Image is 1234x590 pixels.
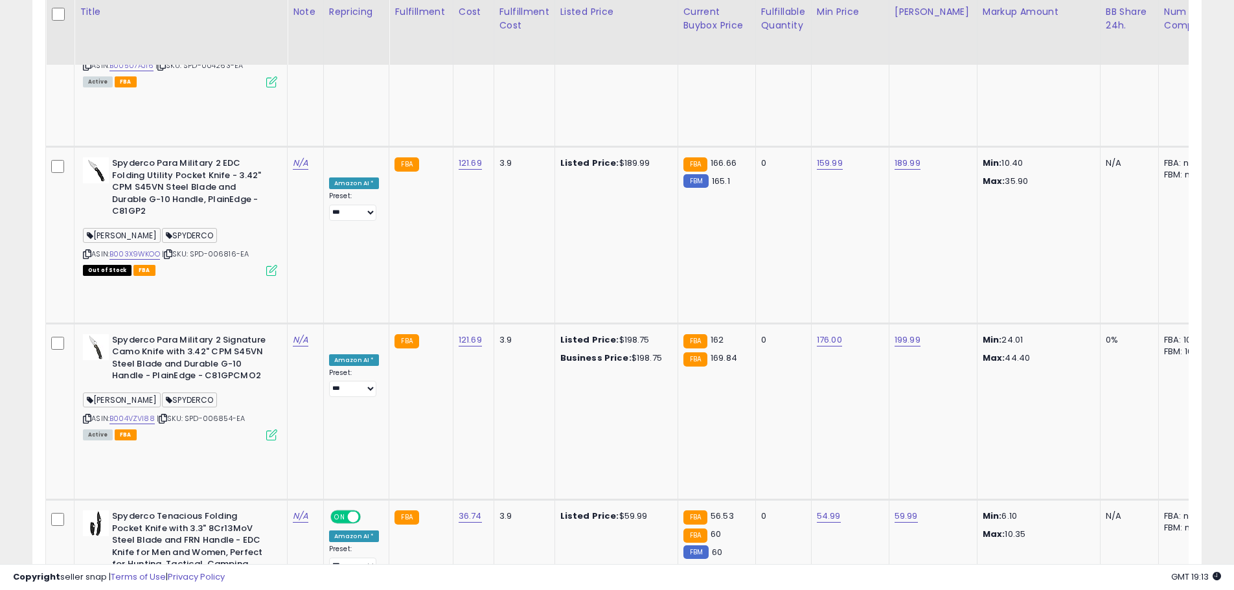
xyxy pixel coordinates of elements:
div: $59.99 [560,510,668,522]
span: FBA [115,429,137,440]
div: 0 [761,157,801,169]
div: Cost [459,5,488,19]
div: 0 [761,334,801,346]
b: Spyderco Para Military 2 Signature Camo Knife with 3.42" CPM S45VN Steel Blade and Durable G-10 H... [112,334,269,385]
p: 35.90 [983,176,1090,187]
div: Min Price [817,5,884,19]
div: 0% [1106,334,1148,346]
div: BB Share 24h. [1106,5,1153,32]
span: | SKU: SPD-006816-EA [162,249,249,259]
p: 6.10 [983,510,1090,522]
div: ASIN: [83,334,277,439]
a: 176.00 [817,334,842,346]
p: 10.40 [983,157,1090,169]
span: 60 [712,546,722,558]
span: SPYDERCO [162,392,217,407]
span: 166.66 [711,157,737,169]
p: 24.01 [983,334,1090,346]
a: Privacy Policy [168,571,225,583]
div: [PERSON_NAME] [895,5,972,19]
div: Fulfillable Quantity [761,5,806,32]
div: FBM: 10 [1164,346,1207,357]
a: 121.69 [459,157,482,170]
small: FBA [683,334,707,348]
span: [PERSON_NAME] [83,392,161,407]
small: FBA [683,528,707,543]
div: Markup Amount [983,5,1095,19]
small: FBA [394,510,418,525]
span: 2025-10-6 19:13 GMT [1171,571,1221,583]
b: Spyderco Para Military 2 EDC Folding Utility Pocket Knife - 3.42" CPM S45VN Steel Blade and Durab... [112,157,269,221]
div: 0 [761,510,801,522]
div: 3.9 [499,510,545,522]
span: 165.1 [712,175,730,187]
div: $198.75 [560,352,668,364]
img: 31YXi+uyvuL._SL40_.jpg [83,334,109,360]
b: Listed Price: [560,334,619,346]
strong: Min: [983,510,1002,522]
div: Fulfillment Cost [499,5,549,32]
div: FBM: n/a [1164,522,1207,534]
div: Amazon AI * [329,354,380,366]
span: 169.84 [711,352,737,364]
div: Num of Comp. [1164,5,1211,32]
strong: Min: [983,157,1002,169]
small: FBA [683,352,707,367]
div: FBA: n/a [1164,157,1207,169]
a: N/A [293,510,308,523]
a: 159.99 [817,157,843,170]
div: seller snap | | [13,571,225,584]
strong: Copyright [13,571,60,583]
a: N/A [293,334,308,346]
div: Listed Price [560,5,672,19]
span: FBA [115,76,137,87]
span: 162 [711,334,724,346]
a: B00507AJI6 [109,60,154,71]
small: FBA [394,334,418,348]
div: Note [293,5,318,19]
a: 189.99 [895,157,920,170]
div: $198.75 [560,334,668,346]
a: 59.99 [895,510,918,523]
p: 10.35 [983,528,1090,540]
span: ON [332,512,348,523]
span: | SKU: SPD-006854-EA [157,413,245,424]
span: SPYDERCO [162,228,217,243]
span: All listings that are currently out of stock and unavailable for purchase on Amazon [83,265,131,276]
a: N/A [293,157,308,170]
small: FBM [683,174,709,188]
div: Title [80,5,282,19]
p: 44.40 [983,352,1090,364]
img: 21rh2jbo5wL._SL40_.jpg [83,157,109,183]
span: FBA [133,265,155,276]
a: 54.99 [817,510,841,523]
small: FBM [683,545,709,559]
span: [PERSON_NAME] [83,228,161,243]
div: Amazon AI * [329,177,380,189]
img: 316GKznhRRL._SL40_.jpg [83,510,109,536]
a: Terms of Use [111,571,166,583]
div: Amazon AI * [329,530,380,542]
div: ASIN: [83,157,277,274]
div: 3.9 [499,157,545,169]
a: B003X9WKOO [109,249,160,260]
div: FBA: 10 [1164,334,1207,346]
b: Business Price: [560,352,632,364]
span: 60 [711,528,721,540]
span: 56.53 [711,510,734,522]
b: Listed Price: [560,157,619,169]
span: | SKU: SPD-004263-EA [155,60,243,71]
div: Current Buybox Price [683,5,750,32]
strong: Max: [983,175,1005,187]
div: 3.9 [499,334,545,346]
small: FBA [683,157,707,172]
div: $189.99 [560,157,668,169]
div: FBM: n/a [1164,169,1207,181]
a: 36.74 [459,510,482,523]
strong: Min: [983,334,1002,346]
a: B004VZVI88 [109,413,155,424]
div: Preset: [329,545,380,574]
span: All listings currently available for purchase on Amazon [83,429,113,440]
small: FBA [394,157,418,172]
div: Repricing [329,5,384,19]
